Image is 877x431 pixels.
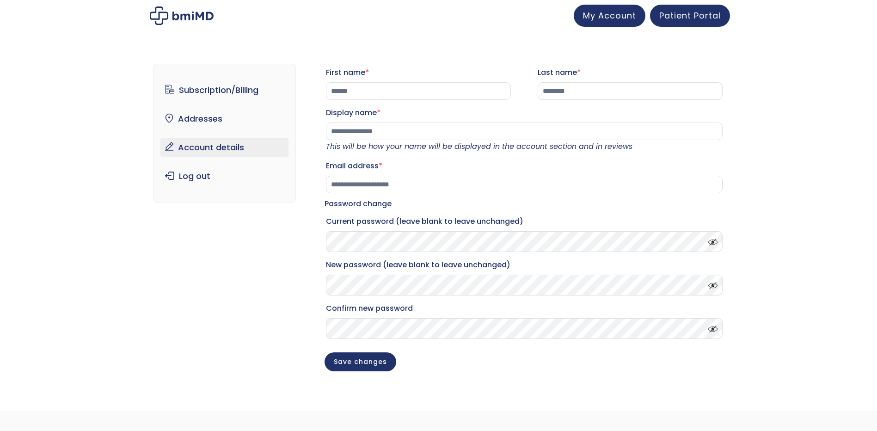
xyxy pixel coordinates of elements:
button: Save changes [325,352,396,371]
legend: Password change [325,197,392,210]
label: First name [326,65,511,80]
a: Patient Portal [650,5,730,27]
a: Log out [160,166,288,186]
em: This will be how your name will be displayed in the account section and in reviews [326,141,632,152]
span: Patient Portal [659,10,721,21]
nav: Account pages [153,64,296,203]
a: Addresses [160,109,288,129]
img: My account [150,6,214,25]
label: Current password (leave blank to leave unchanged) [326,214,723,229]
span: My Account [583,10,636,21]
a: My Account [574,5,645,27]
a: Account details [160,138,288,157]
label: Confirm new password [326,301,723,316]
label: New password (leave blank to leave unchanged) [326,258,723,272]
label: Email address [326,159,723,173]
a: Subscription/Billing [160,80,288,100]
label: Display name [326,105,723,120]
label: Last name [538,65,723,80]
